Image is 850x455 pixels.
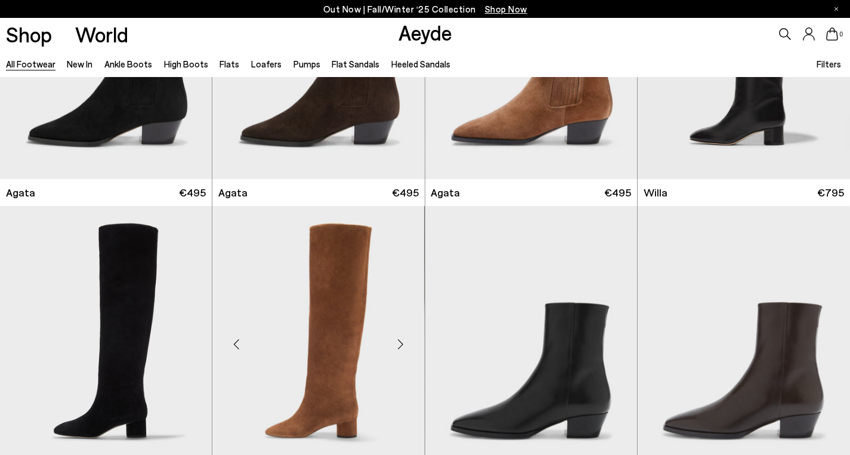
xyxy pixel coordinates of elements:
[392,185,419,200] span: €495
[817,185,844,200] span: €795
[75,24,128,45] a: World
[6,24,52,45] a: Shop
[67,59,92,69] a: New In
[485,4,527,14] span: Navigate to /collections/new-in
[212,179,424,206] a: Agata €495
[332,59,379,69] a: Flat Sandals
[425,179,637,206] a: Agata €495
[604,185,631,200] span: €495
[638,179,850,206] a: Willa €795
[383,326,419,362] div: Next slide
[398,20,452,45] a: Aeyde
[323,2,527,17] p: Out Now | Fall/Winter ‘25 Collection
[6,59,55,69] a: All Footwear
[179,185,206,200] span: €495
[431,185,460,200] span: Agata
[391,59,450,69] a: Heeled Sandals
[220,59,239,69] a: Flats
[251,59,282,69] a: Loafers
[293,59,320,69] a: Pumps
[104,59,152,69] a: Ankle Boots
[817,59,841,69] span: Filters
[838,31,844,38] span: 0
[164,59,208,69] a: High Boots
[6,185,35,200] span: Agata
[218,185,248,200] span: Agata
[218,326,254,362] div: Previous slide
[826,27,838,41] a: 0
[644,185,667,200] span: Willa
